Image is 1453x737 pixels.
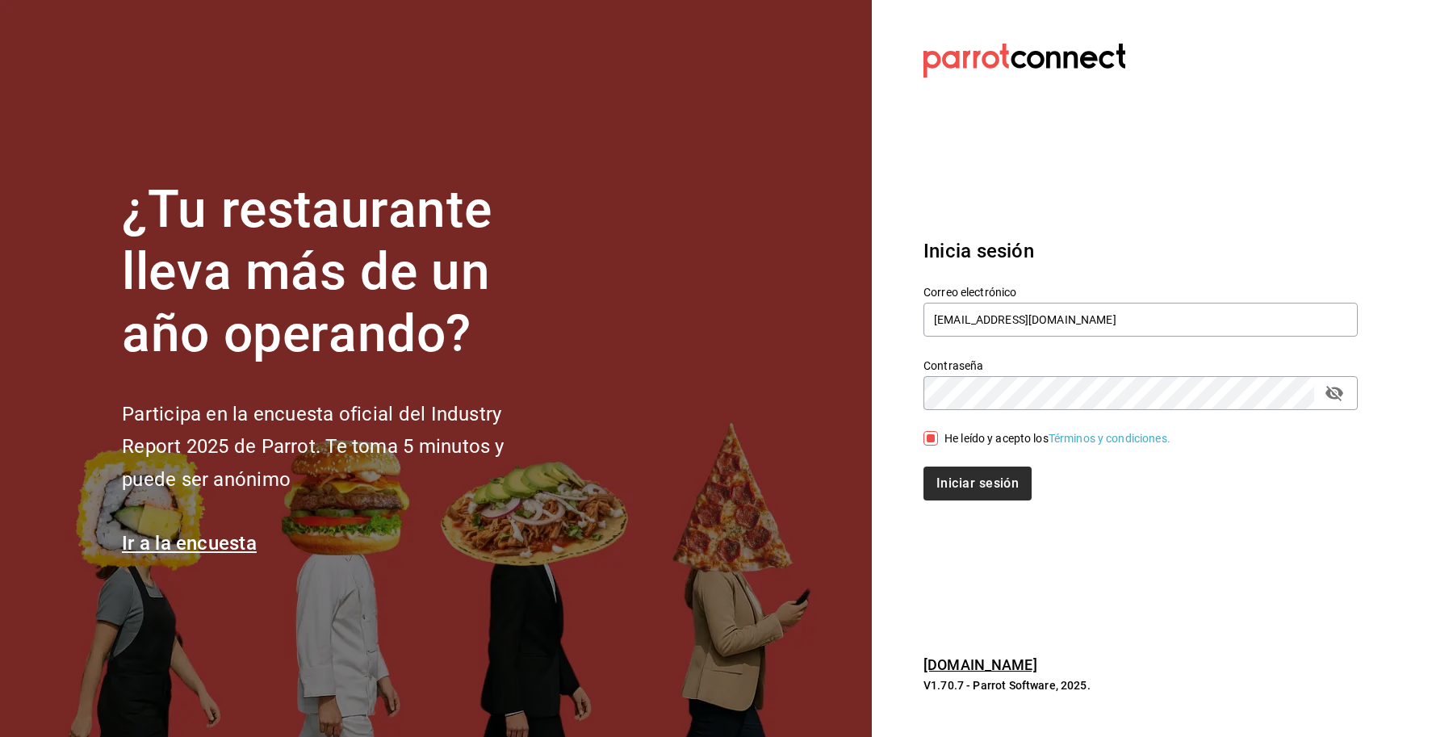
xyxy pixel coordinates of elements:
a: Términos y condiciones. [1049,432,1170,445]
input: Ingresa tu correo electrónico [923,303,1358,337]
h1: ¿Tu restaurante lleva más de un año operando? [122,179,558,365]
label: Correo electrónico [923,287,1358,298]
button: passwordField [1321,379,1348,407]
h3: Inicia sesión [923,237,1358,266]
a: Ir a la encuesta [122,532,257,555]
button: Iniciar sesión [923,467,1032,500]
h2: Participa en la encuesta oficial del Industry Report 2025 de Parrot. Te toma 5 minutos y puede se... [122,398,558,496]
label: Contraseña [923,360,1358,371]
div: He leído y acepto los [944,430,1170,447]
p: V1.70.7 - Parrot Software, 2025. [923,677,1358,693]
a: [DOMAIN_NAME] [923,656,1037,673]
